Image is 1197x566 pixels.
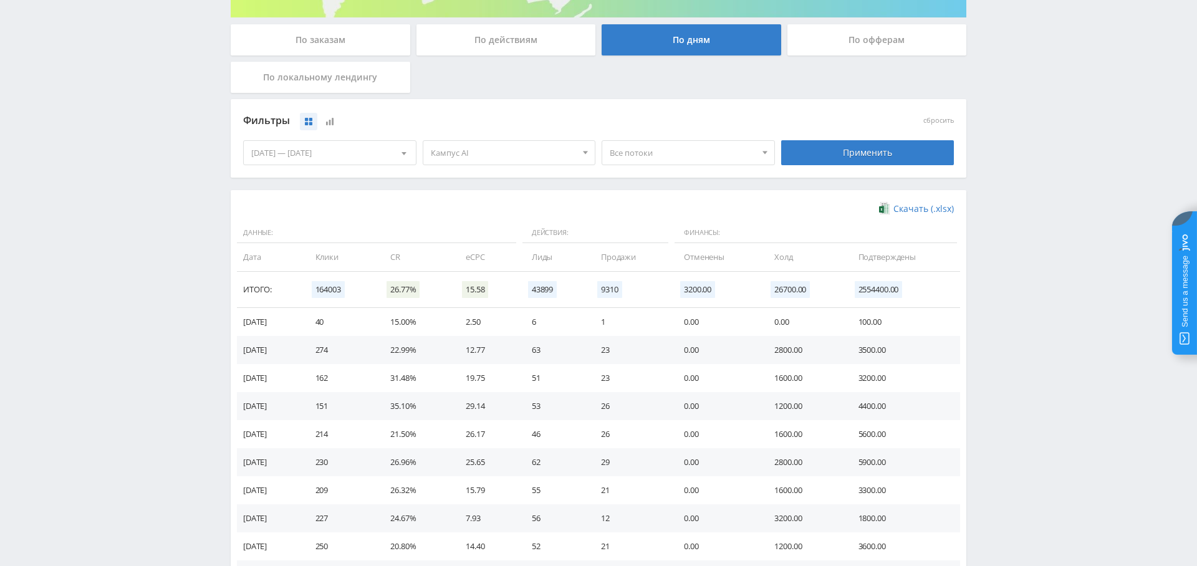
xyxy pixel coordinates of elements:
td: Клики [303,243,378,271]
td: 7.93 [453,504,519,532]
span: 3200.00 [680,281,715,298]
td: 26.32% [378,476,453,504]
td: 151 [303,392,378,420]
td: 53 [519,392,589,420]
td: 1200.00 [762,392,845,420]
span: Все потоки [610,141,756,165]
td: 15.00% [378,308,453,336]
div: По заказам [231,24,410,55]
td: Лиды [519,243,589,271]
td: 24.67% [378,504,453,532]
td: 20.80% [378,532,453,560]
td: 51 [519,364,589,392]
td: 26.17 [453,420,519,448]
td: 35.10% [378,392,453,420]
td: [DATE] [237,420,303,448]
span: Действия: [522,223,668,244]
td: 2800.00 [762,336,845,364]
td: [DATE] [237,504,303,532]
td: 15.79 [453,476,519,504]
span: 9310 [597,281,622,298]
td: 0.00 [671,504,762,532]
td: 63 [519,336,589,364]
td: 1800.00 [846,504,960,532]
td: 3200.00 [762,504,845,532]
td: 3500.00 [846,336,960,364]
td: 274 [303,336,378,364]
td: 1600.00 [762,420,845,448]
td: 3200.00 [846,364,960,392]
td: 56 [519,504,589,532]
td: 62 [519,448,589,476]
td: 29.14 [453,392,519,420]
a: Скачать (.xlsx) [879,203,954,215]
td: 21.50% [378,420,453,448]
td: Холд [762,243,845,271]
td: 1 [589,308,671,336]
td: 26.96% [378,448,453,476]
span: 2554400.00 [855,281,903,298]
div: [DATE] — [DATE] [244,141,416,165]
div: Фильтры [243,112,775,130]
div: По офферам [787,24,967,55]
span: 15.58 [462,281,488,298]
td: 2.50 [453,308,519,336]
td: 250 [303,532,378,560]
td: 21 [589,476,671,504]
td: [DATE] [237,392,303,420]
td: Отменены [671,243,762,271]
td: 162 [303,364,378,392]
td: [DATE] [237,476,303,504]
td: 0.00 [671,392,762,420]
td: 23 [589,336,671,364]
td: 0.00 [671,420,762,448]
td: 0.00 [671,336,762,364]
button: сбросить [923,117,954,125]
td: 5600.00 [846,420,960,448]
img: xlsx [879,202,890,214]
td: Продажи [589,243,671,271]
td: 22.99% [378,336,453,364]
td: 46 [519,420,589,448]
td: 0.00 [671,476,762,504]
td: 21 [589,532,671,560]
td: 3300.00 [846,476,960,504]
td: 1200.00 [762,532,845,560]
td: 0.00 [762,308,845,336]
td: 55 [519,476,589,504]
td: eCPC [453,243,519,271]
td: Подтверждены [846,243,960,271]
td: 25.65 [453,448,519,476]
td: 0.00 [671,448,762,476]
td: 0.00 [671,308,762,336]
div: Применить [781,140,954,165]
td: Итого: [237,272,303,308]
td: Дата [237,243,303,271]
td: 40 [303,308,378,336]
td: [DATE] [237,532,303,560]
span: 43899 [528,281,557,298]
td: 209 [303,476,378,504]
td: CR [378,243,453,271]
td: 12 [589,504,671,532]
td: 14.40 [453,532,519,560]
span: Данные: [237,223,516,244]
td: [DATE] [237,448,303,476]
td: 0.00 [671,532,762,560]
td: 1600.00 [762,364,845,392]
span: 26700.00 [771,281,810,298]
td: [DATE] [237,336,303,364]
td: 3600.00 [846,532,960,560]
div: По дням [602,24,781,55]
td: [DATE] [237,364,303,392]
span: Кампус AI [431,141,577,165]
td: 52 [519,532,589,560]
td: 31.48% [378,364,453,392]
td: 12.77 [453,336,519,364]
td: 2800.00 [762,448,845,476]
td: 0.00 [671,364,762,392]
div: По локальному лендингу [231,62,410,93]
td: 26 [589,392,671,420]
td: 29 [589,448,671,476]
td: 230 [303,448,378,476]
